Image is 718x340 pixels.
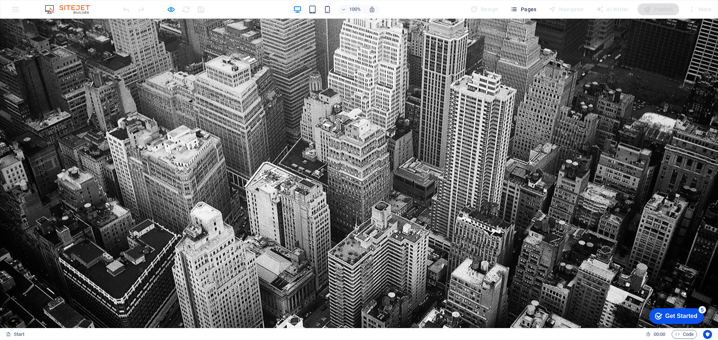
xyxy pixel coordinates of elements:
[338,5,365,14] button: 100%
[646,330,666,339] h6: Session time
[349,5,361,14] h6: 100%
[672,330,697,339] button: Code
[654,330,665,339] span: 00 00
[507,3,539,15] button: Pages
[703,330,712,339] button: Usercentrics
[659,331,660,337] span: :
[369,6,375,13] i: On resize automatically adjust zoom level to fit chosen device.
[6,4,61,19] div: Get Started 5 items remaining, 0% complete
[55,1,63,9] div: 5
[43,5,99,14] img: Editor Logo
[6,330,25,339] a: Click to cancel selection. Double-click to open Pages
[510,6,536,13] span: Pages
[467,3,501,15] div: Design (Ctrl+Alt+Y)
[675,330,694,339] span: Code
[22,8,54,15] div: Get Started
